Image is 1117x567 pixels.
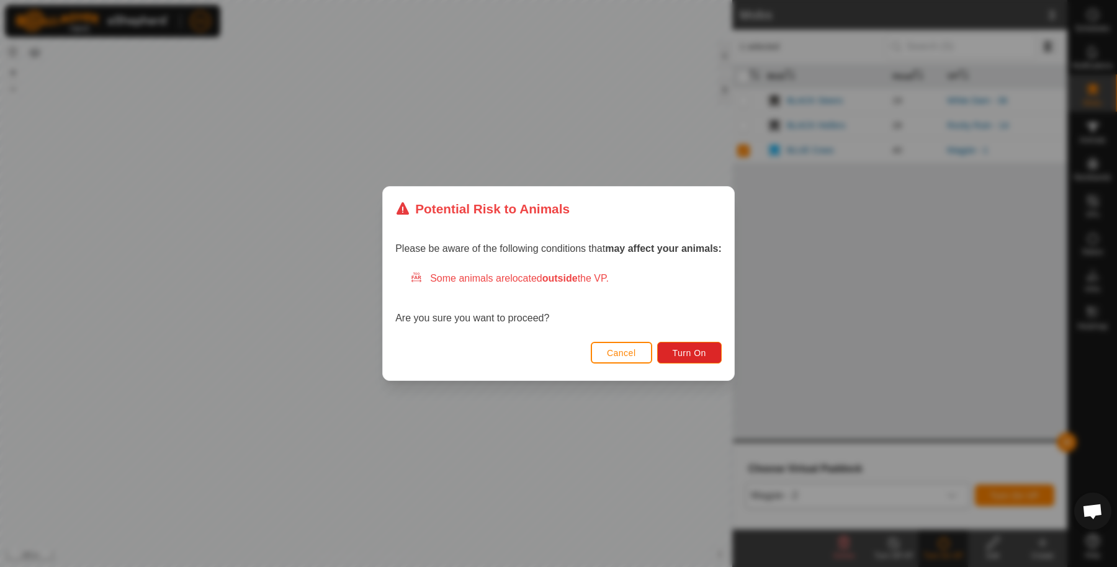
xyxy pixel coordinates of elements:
div: Potential Risk to Animals [395,199,570,218]
strong: may affect your animals: [605,243,722,254]
span: Cancel [607,348,636,358]
strong: outside [542,273,578,283]
button: Cancel [591,342,652,364]
span: Turn On [673,348,706,358]
div: Are you sure you want to proceed? [395,271,722,326]
div: Open chat [1074,493,1111,530]
span: Please be aware of the following conditions that [395,243,722,254]
div: Some animals are [410,271,722,286]
button: Turn On [657,342,722,364]
span: located the VP. [510,273,609,283]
